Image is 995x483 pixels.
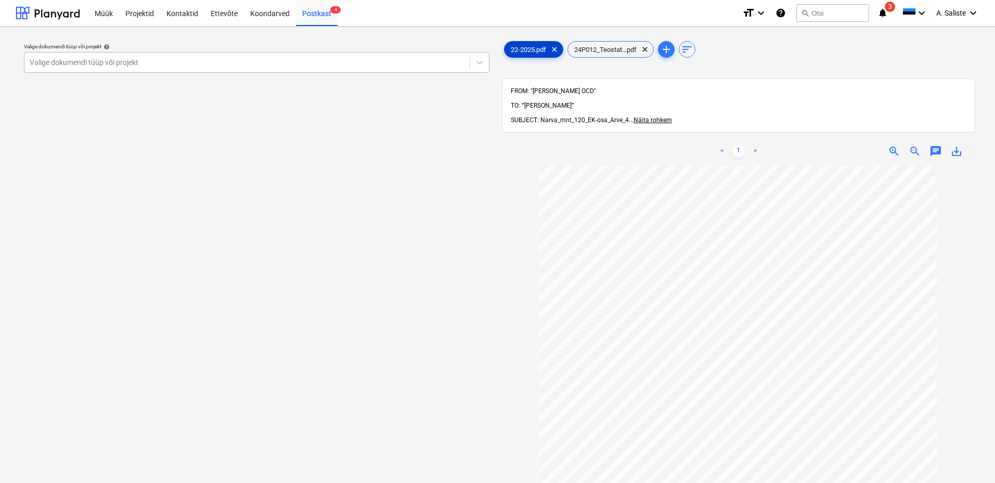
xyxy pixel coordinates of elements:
[885,2,895,12] span: 3
[732,145,745,158] a: Page 1 is your current page
[950,145,963,158] span: save_alt
[929,145,942,158] span: chat
[24,43,489,50] div: Valige dokumendi tüüp või projekt
[755,7,767,19] i: keyboard_arrow_down
[511,116,629,124] span: SUBJECT: Narva_mnt_120_EK-osa_Arve_4
[742,7,755,19] i: format_size
[330,6,341,14] span: 4
[801,9,809,17] span: search
[716,145,728,158] a: Previous page
[877,7,888,19] i: notifications
[915,7,928,19] i: keyboard_arrow_down
[568,46,643,54] span: 24P012_Teostat...pdf
[909,145,921,158] span: zoom_out
[639,43,651,56] span: clear
[101,44,110,50] span: help
[943,433,995,483] iframe: Chat Widget
[660,43,673,56] span: add
[511,87,596,95] span: FROM: "[PERSON_NAME] OCD"
[505,46,552,54] span: 22-2025.pdf
[936,9,966,17] span: A. Saliste
[567,41,654,58] div: 24P012_Teostat...pdf
[548,43,561,56] span: clear
[681,43,693,56] span: sort
[776,7,786,19] i: Abikeskus
[888,145,900,158] span: zoom_in
[629,116,672,124] span: ...
[504,41,563,58] div: 22-2025.pdf
[967,7,979,19] i: keyboard_arrow_down
[634,116,672,124] span: Näita rohkem
[749,145,761,158] a: Next page
[511,102,574,109] span: TO: "'[PERSON_NAME]'"
[796,4,869,22] button: Otsi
